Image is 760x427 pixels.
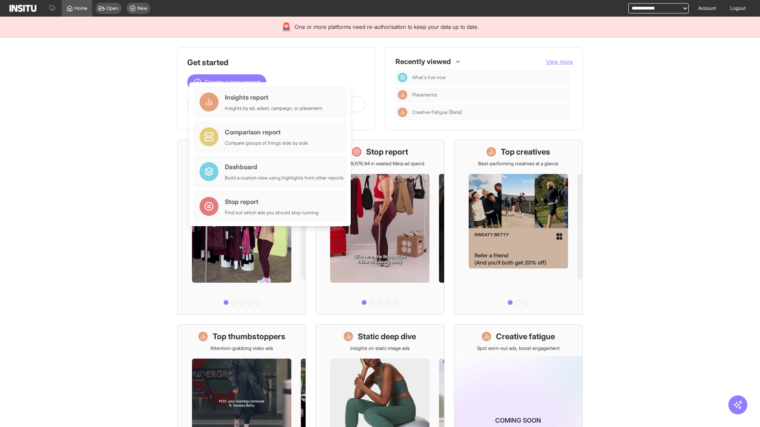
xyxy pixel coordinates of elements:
[225,105,322,111] div: Insights by ad, adset, campaign, or placement
[412,74,446,81] span: What's live now
[366,146,408,157] h1: Stop report
[398,108,407,117] div: Insights
[412,92,566,98] span: Placements
[398,90,407,100] div: Insights
[225,162,344,172] div: Dashboard
[454,140,583,315] a: Top creativesBest-performing creatives at a glance
[412,92,437,98] span: Placements
[213,331,285,342] h1: Top thumbstoppers
[137,5,147,11] span: New
[315,140,444,315] a: Stop reportSave £19,676.94 in wasted Meta ad spend
[225,210,319,216] div: Find out which ads you should stop running
[501,146,550,157] h1: Top creatives
[478,161,559,167] p: Best-performing creatives at a glance
[225,197,319,206] div: Stop report
[106,5,118,11] span: Open
[225,127,308,137] div: Comparison report
[350,345,410,351] p: Insights on static image ads
[205,77,260,87] span: Create a new report
[187,74,266,90] button: Create a new report
[225,140,308,146] div: Compare groups of things side by side
[281,21,291,32] div: 🚨
[546,58,573,66] button: View more
[225,175,344,181] div: Build a custom view using highlights from other reports
[412,74,566,81] span: What's live now
[335,161,424,167] p: Save £19,676.94 in wasted Meta ad spend
[225,93,322,102] div: Insights report
[546,58,573,65] span: View more
[412,109,462,115] span: Creative Fatigue [Beta]
[74,5,87,11] span: Home
[412,109,566,115] span: Creative Fatigue [Beta]
[210,345,273,351] p: Attention-grabbing video ads
[398,73,407,82] div: Dashboard
[9,5,36,12] img: Logo
[187,57,365,68] h1: Get started
[177,140,306,315] a: What's live nowSee all active ads instantly
[294,23,479,31] span: One or more platforms need re-authorisation to keep your data up to date.
[358,331,416,342] h1: Static deep dive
